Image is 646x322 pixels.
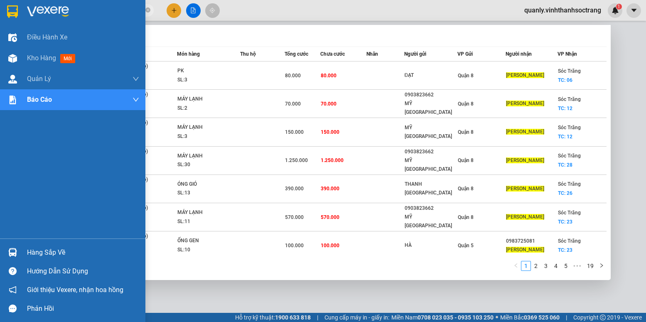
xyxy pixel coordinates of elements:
[177,180,240,189] div: ÓNG GIÓ
[321,157,344,163] span: 1.250.000
[285,186,304,192] span: 390.000
[321,214,339,220] span: 570.000
[458,157,474,163] span: Quận 8
[458,129,474,135] span: Quận 8
[7,5,18,18] img: logo-vxr
[285,129,304,135] span: 150.000
[558,162,572,168] span: TC: 28
[558,210,581,216] span: Sóc Trăng
[8,33,17,42] img: warehouse-icon
[27,302,139,315] div: Phản hồi
[597,261,607,271] li: Next Page
[558,153,581,159] span: Sóc Trăng
[585,261,596,270] a: 19
[177,104,240,113] div: SL: 2
[27,265,139,278] div: Hướng dẫn sử dụng
[27,54,56,62] span: Kho hàng
[558,181,581,187] span: Sóc Trăng
[511,261,521,271] button: left
[571,261,584,271] span: •••
[8,248,17,257] img: warehouse-icon
[285,73,301,79] span: 80.000
[571,261,584,271] li: Next 5 Pages
[9,286,17,294] span: notification
[521,261,531,270] a: 1
[9,267,17,275] span: question-circle
[558,68,581,74] span: Sóc Trăng
[8,96,17,104] img: solution-icon
[405,71,457,80] div: ĐẠT
[558,190,572,196] span: TC: 26
[321,101,337,107] span: 70.000
[558,247,572,253] span: TC: 23
[551,261,561,271] li: 4
[457,51,473,57] span: VP Gửi
[558,51,577,57] span: VP Nhận
[240,51,256,57] span: Thu hộ
[27,285,123,295] span: Giới thiệu Vexere, nhận hoa hồng
[584,261,597,271] li: 19
[506,186,544,192] span: [PERSON_NAME]
[458,214,474,220] span: Quận 8
[558,106,572,111] span: TC: 12
[8,75,17,84] img: warehouse-icon
[177,76,240,85] div: SL: 3
[285,157,308,163] span: 1.250.000
[405,123,457,141] div: MỸ [GEOGRAPHIC_DATA]
[458,186,474,192] span: Quận 8
[599,263,604,268] span: right
[506,157,544,163] span: [PERSON_NAME]
[458,243,474,248] span: Quận 5
[558,238,581,244] span: Sóc Trăng
[558,77,572,83] span: TC: 06
[506,129,544,135] span: [PERSON_NAME]
[321,73,337,79] span: 80.000
[541,261,550,270] a: 3
[177,123,240,132] div: MÁY LẠNH
[177,132,240,141] div: SL: 3
[321,129,339,135] span: 150.000
[285,101,301,107] span: 70.000
[60,54,75,63] span: mới
[320,51,345,57] span: Chưa cước
[27,94,52,105] span: Báo cáo
[405,204,457,213] div: 0903823662
[506,237,557,246] div: 0983725081
[506,72,544,78] span: [PERSON_NAME]
[405,180,457,197] div: THANH [GEOGRAPHIC_DATA]
[458,101,474,107] span: Quận 8
[177,160,240,170] div: SL: 30
[558,96,581,102] span: Sóc Trăng
[551,261,560,270] a: 4
[511,261,521,271] li: Previous Page
[521,261,531,271] li: 1
[405,147,457,156] div: 0903823662
[405,241,457,250] div: HÀ
[405,213,457,230] div: MỸ [GEOGRAPHIC_DATA]
[506,101,544,106] span: [PERSON_NAME]
[321,186,339,192] span: 390.000
[405,91,457,99] div: 0903823662
[145,7,150,15] span: close-circle
[506,247,544,253] span: [PERSON_NAME]
[561,261,570,270] a: 5
[285,243,304,248] span: 100.000
[145,7,150,12] span: close-circle
[177,217,240,226] div: SL: 11
[541,261,551,271] li: 3
[177,246,240,255] div: SL: 10
[404,51,426,57] span: Người gửi
[177,189,240,198] div: SL: 13
[366,51,378,57] span: Nhãn
[558,134,572,140] span: TC: 12
[8,54,17,63] img: warehouse-icon
[27,74,51,84] span: Quản Lý
[285,51,308,57] span: Tổng cước
[133,76,139,82] span: down
[177,51,200,57] span: Món hàng
[27,246,139,259] div: Hàng sắp về
[177,95,240,104] div: MÁY LẠNH
[558,125,581,130] span: Sóc Trăng
[561,261,571,271] li: 5
[531,261,541,271] li: 2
